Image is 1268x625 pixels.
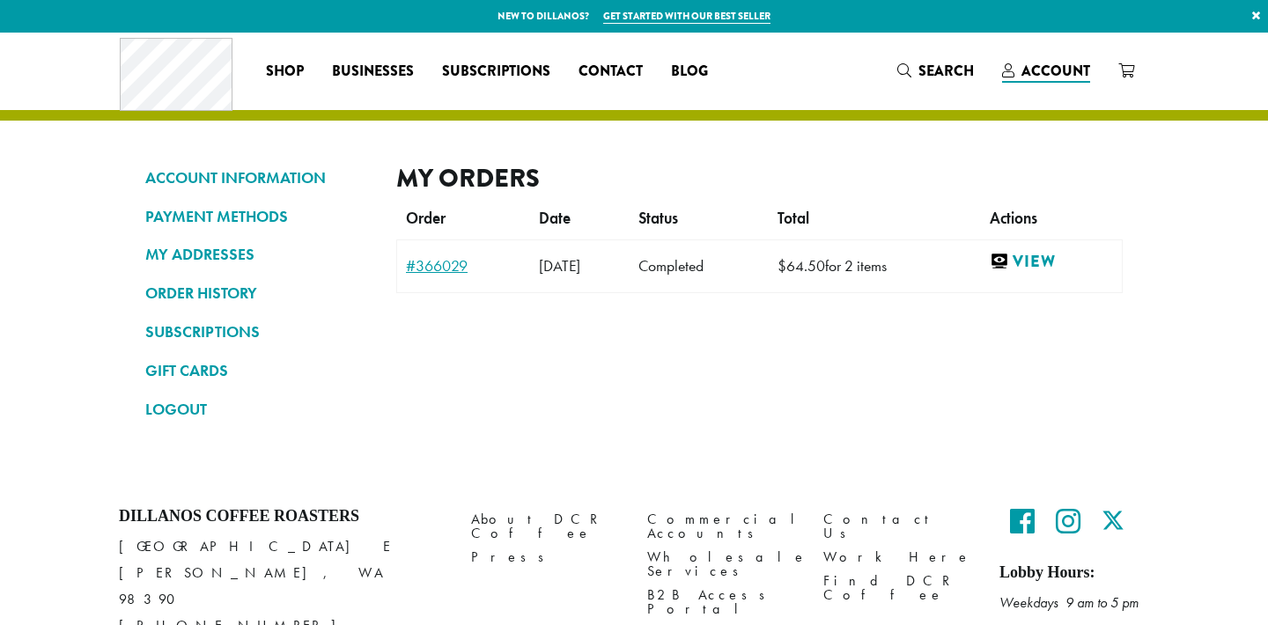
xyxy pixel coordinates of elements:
span: Search [918,61,974,81]
a: Wholesale Services [647,546,797,584]
a: SUBSCRIPTIONS [145,317,370,347]
a: #366029 [406,258,521,274]
span: Order [406,209,446,228]
a: View [990,251,1113,273]
span: Total [778,209,809,228]
span: Businesses [332,61,414,83]
span: Shop [266,61,304,83]
span: Status [638,209,678,228]
em: Weekdays 9 am to 5 pm [999,593,1139,612]
span: Date [539,209,571,228]
a: About DCR Coffee [471,507,621,545]
span: Contact [579,61,643,83]
h2: My Orders [396,163,1123,194]
span: Actions [990,209,1037,228]
a: GIFT CARDS [145,356,370,386]
span: Blog [671,61,708,83]
a: Work Here [823,546,973,570]
span: [DATE] [539,256,580,276]
span: $ [778,256,786,276]
nav: Account pages [145,163,370,438]
a: PAYMENT METHODS [145,202,370,232]
a: MY ADDRESSES [145,239,370,269]
td: Completed [630,239,769,292]
a: LOGOUT [145,394,370,424]
h4: Dillanos Coffee Roasters [119,507,445,526]
a: Press [471,546,621,570]
td: for 2 items [769,239,982,292]
a: Commercial Accounts [647,507,797,545]
a: ORDER HISTORY [145,278,370,308]
a: Contact Us [823,507,973,545]
span: Subscriptions [442,61,550,83]
a: ACCOUNT INFORMATION [145,163,370,193]
a: Shop [252,57,318,85]
span: Account [1021,61,1090,81]
span: 64.50 [778,256,825,276]
a: Get started with our best seller [603,9,770,24]
h5: Lobby Hours: [999,563,1149,583]
a: Find DCR Coffee [823,570,973,607]
a: Search [883,56,988,85]
a: B2B Access Portal [647,584,797,621]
